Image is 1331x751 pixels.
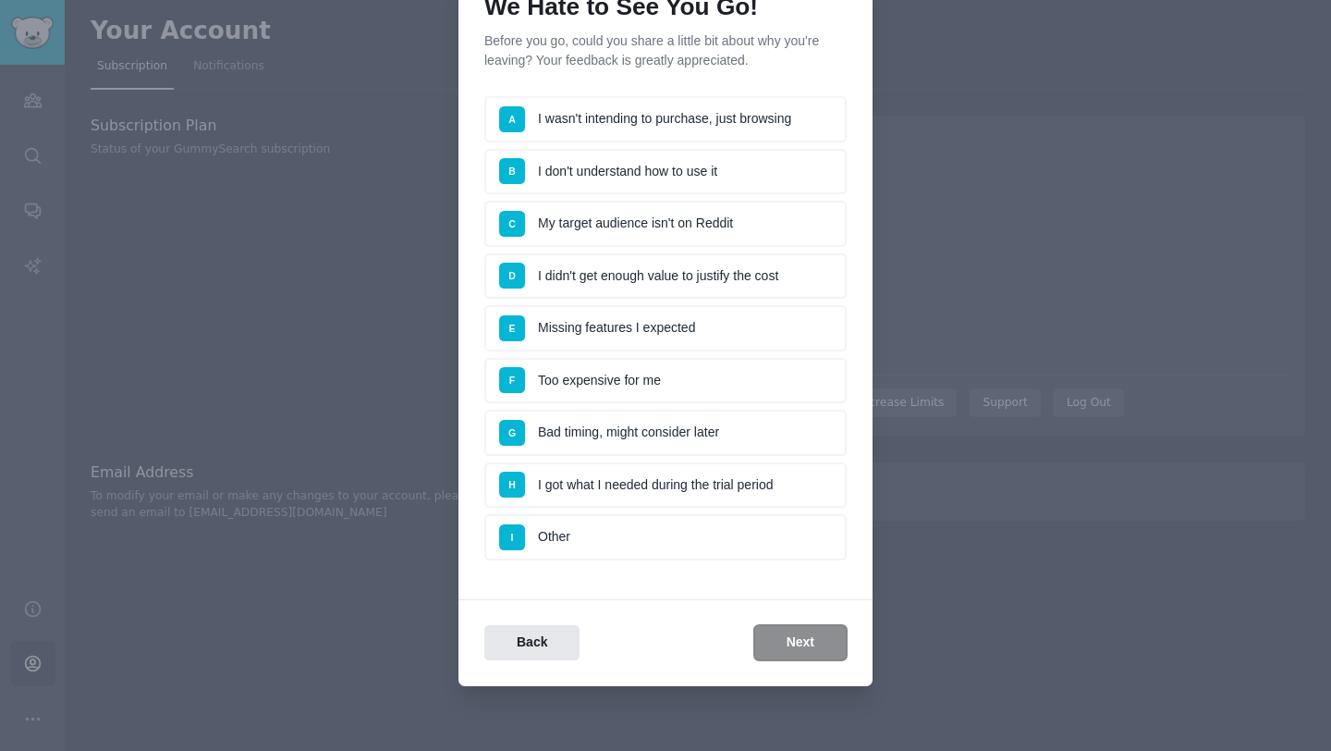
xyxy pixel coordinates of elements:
span: G [508,427,516,438]
span: C [508,218,516,229]
span: D [508,270,516,281]
button: Back [484,625,580,661]
span: A [508,114,516,125]
p: Before you go, could you share a little bit about why you're leaving? Your feedback is greatly ap... [484,31,847,70]
span: E [508,323,515,334]
span: F [509,375,515,386]
span: I [511,532,514,543]
span: H [508,479,516,490]
span: B [508,166,516,177]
